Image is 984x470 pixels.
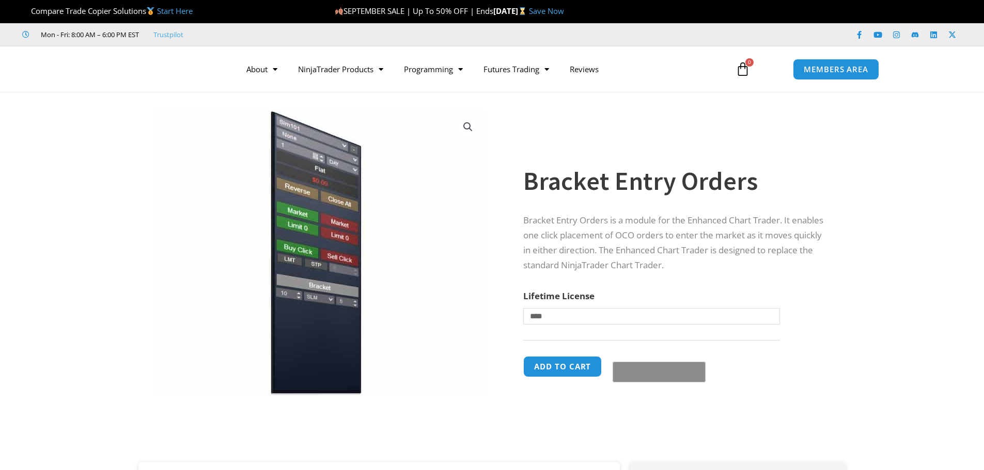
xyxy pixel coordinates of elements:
[793,59,879,80] a: MEMBERS AREA
[529,6,564,16] a: Save Now
[288,57,394,81] a: NinjaTrader Products
[559,57,609,81] a: Reviews
[394,57,473,81] a: Programming
[153,110,485,395] img: BracketEntryOrders
[519,7,526,15] img: ⌛
[38,28,139,41] span: Mon - Fri: 8:00 AM – 6:00 PM EST
[459,118,477,136] a: View full-screen image gallery
[23,7,30,15] img: 🏆
[105,51,216,88] img: LogoAI | Affordable Indicators – NinjaTrader
[493,6,529,16] strong: [DATE]
[236,57,288,81] a: About
[523,290,595,302] label: Lifetime License
[611,354,704,355] iframe: Secure payment input frame
[22,6,193,16] span: Compare Trade Copier Solutions
[147,7,154,15] img: 🥇
[613,362,706,382] button: Buy with GPay
[523,356,602,377] button: Add to cart
[804,66,868,73] span: MEMBERS AREA
[473,57,559,81] a: Futures Trading
[153,28,183,41] a: Trustpilot
[523,163,825,199] h1: Bracket Entry Orders
[745,58,754,67] span: 0
[157,6,193,16] a: Start Here
[236,57,724,81] nav: Menu
[335,7,343,15] img: 🍂
[523,213,825,273] p: Bracket Entry Orders is a module for the Enhanced Chart Trader. It enables one click placement of...
[335,6,493,16] span: SEPTEMBER SALE | Up To 50% OFF | Ends
[720,54,766,84] a: 0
